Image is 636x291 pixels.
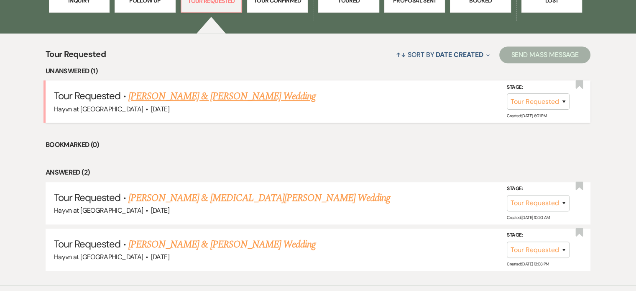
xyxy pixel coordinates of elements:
span: Hayvn at [GEOGRAPHIC_DATA] [54,206,143,215]
span: Tour Requested [54,237,121,250]
button: Sort By Date Created [393,44,493,66]
span: Created: [DATE] 12:08 PM [507,261,549,267]
span: Created: [DATE] 10:20 AM [507,215,549,220]
span: [DATE] [151,252,169,261]
span: Date Created [436,50,483,59]
span: Tour Requested [54,89,121,102]
a: [PERSON_NAME] & [MEDICAL_DATA][PERSON_NAME] Wedding [128,191,390,206]
span: [DATE] [151,105,169,113]
label: Stage: [507,231,570,240]
span: Created: [DATE] 6:01 PM [507,113,547,118]
span: ↑↓ [396,50,406,59]
span: Tour Requested [46,48,106,66]
label: Stage: [507,83,570,92]
li: Answered (2) [46,167,590,178]
li: Unanswered (1) [46,66,590,77]
span: Hayvn at [GEOGRAPHIC_DATA] [54,105,143,113]
span: Tour Requested [54,191,121,204]
a: [PERSON_NAME] & [PERSON_NAME] Wedding [128,89,316,104]
button: Send Mass Message [499,46,590,63]
li: Bookmarked (0) [46,139,590,150]
label: Stage: [507,184,570,193]
span: Hayvn at [GEOGRAPHIC_DATA] [54,252,143,261]
a: [PERSON_NAME] & [PERSON_NAME] Wedding [128,237,316,252]
span: [DATE] [151,206,169,215]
